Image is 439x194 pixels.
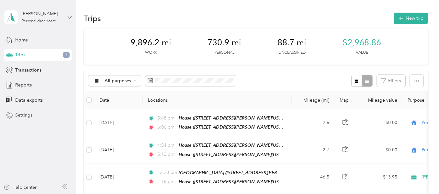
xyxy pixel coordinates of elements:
span: 88.7 mi [277,38,306,48]
span: [GEOGRAPHIC_DATA] ([STREET_ADDRESS][PERSON_NAME]) [179,170,305,176]
div: Personal dashboard [22,19,56,23]
td: 46.5 [292,164,334,191]
div: [PERSON_NAME] [22,10,62,17]
p: Personal [214,50,234,56]
span: 730.9 mi [208,38,241,48]
span: 1:18 pm [157,178,176,185]
span: House ([STREET_ADDRESS][PERSON_NAME][US_STATE]) [179,143,296,148]
span: House ([STREET_ADDRESS][PERSON_NAME][US_STATE]) [179,179,296,185]
p: Unclassified [278,50,306,56]
span: Data exports [15,97,43,104]
span: Trips [15,51,25,58]
iframe: Everlance-gr Chat Button Frame [403,158,439,194]
span: 12:20 pm [157,169,176,176]
p: Value [356,50,368,56]
span: 6:06 pm [157,124,176,131]
td: [DATE] [94,109,143,136]
td: $13.95 [357,164,402,191]
td: 2.6 [292,109,334,136]
span: Settings [15,112,32,119]
span: House ([STREET_ADDRESS][PERSON_NAME][US_STATE]) [179,115,296,121]
span: 4:54 pm [157,142,176,149]
th: Mileage value [357,91,402,109]
td: [DATE] [94,164,143,191]
button: Help center [4,184,37,191]
button: New trip [394,13,428,24]
p: Work [145,50,157,56]
td: $0.00 [357,136,402,164]
span: 5:48 pm [157,115,176,122]
span: 9,896.2 mi [130,38,171,48]
span: 1 [63,52,70,58]
td: 2.7 [292,136,334,164]
td: [DATE] [94,136,143,164]
span: Transactions [15,67,41,74]
button: Filters [377,75,405,87]
th: Locations [143,91,292,109]
span: Reports [15,82,32,88]
span: Home [15,37,28,43]
span: $2,968.86 [343,38,381,48]
span: House ([STREET_ADDRESS][PERSON_NAME][US_STATE]) [179,152,296,157]
th: Date [94,91,143,109]
span: House ([STREET_ADDRESS][PERSON_NAME][US_STATE]) [179,124,296,130]
h1: Trips [84,15,101,22]
span: All purposes [105,79,131,83]
td: $0.00 [357,109,402,136]
th: Mileage (mi) [292,91,334,109]
th: Map [334,91,357,109]
span: 5:12 pm [157,151,176,158]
